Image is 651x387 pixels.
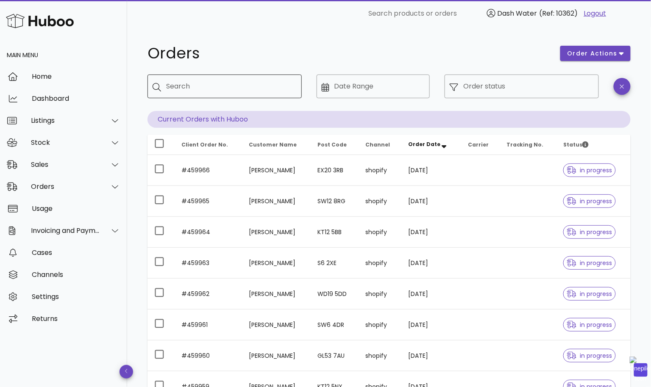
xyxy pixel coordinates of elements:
th: Post Code [311,135,359,155]
td: EX20 3RB [311,155,359,186]
td: shopify [359,310,401,340]
span: in progress [567,353,612,359]
td: shopify [359,217,401,248]
td: #459961 [175,310,242,340]
h1: Orders [147,46,550,61]
span: order actions [567,49,618,58]
div: Stock [31,138,100,147]
span: (Ref: 10362) [540,8,578,18]
td: [DATE] [401,340,461,371]
td: [DATE] [401,217,461,248]
td: shopify [359,248,401,279]
td: #459960 [175,340,242,371]
td: shopify [359,279,401,310]
th: Tracking No. [500,135,556,155]
div: Sales [31,160,100,169]
div: Orders [31,182,100,191]
th: Status [556,135,631,155]
td: [PERSON_NAME] [242,217,311,248]
span: Channel [365,141,390,148]
td: GL53 7AU [311,340,359,371]
span: Customer Name [249,141,297,148]
td: [PERSON_NAME] [242,279,311,310]
div: Channels [32,271,120,279]
th: Order Date: Sorted descending. Activate to remove sorting. [401,135,461,155]
th: Channel [359,135,401,155]
div: Home [32,72,120,80]
span: Carrier [468,141,489,148]
td: [PERSON_NAME] [242,186,311,217]
span: Status [563,141,589,148]
td: #459963 [175,248,242,279]
td: #459964 [175,217,242,248]
td: [DATE] [401,310,461,340]
div: Returns [32,315,120,323]
p: Current Orders with Huboo [147,111,631,128]
div: Dashboard [32,94,120,102]
span: in progress [567,198,612,204]
td: #459965 [175,186,242,217]
div: Settings [32,293,120,301]
td: [DATE] [401,279,461,310]
td: S6 2XE [311,248,359,279]
div: Invoicing and Payments [31,227,100,235]
th: Customer Name [242,135,311,155]
span: in progress [567,260,612,266]
span: in progress [567,322,612,328]
td: [PERSON_NAME] [242,155,311,186]
div: Cases [32,249,120,257]
td: [PERSON_NAME] [242,248,311,279]
td: SW12 8RG [311,186,359,217]
td: [DATE] [401,155,461,186]
td: shopify [359,155,401,186]
td: SW6 4DR [311,310,359,340]
td: [DATE] [401,248,461,279]
span: Post Code [317,141,347,148]
td: #459966 [175,155,242,186]
td: shopify [359,186,401,217]
td: [DATE] [401,186,461,217]
img: Huboo Logo [6,12,74,30]
span: in progress [567,167,612,173]
div: Usage [32,205,120,213]
span: Tracking No. [506,141,544,148]
td: KT12 5BB [311,217,359,248]
td: WD19 5DD [311,279,359,310]
span: Order Date [408,141,440,148]
div: Listings [31,116,100,124]
span: Client Order No. [181,141,228,148]
span: in progress [567,229,612,235]
a: Logout [584,8,606,19]
span: Dash Water [498,8,537,18]
span: in progress [567,291,612,297]
th: Carrier [461,135,500,155]
td: shopify [359,340,401,371]
button: order actions [560,46,631,61]
td: [PERSON_NAME] [242,310,311,340]
td: [PERSON_NAME] [242,340,311,371]
th: Client Order No. [175,135,242,155]
td: #459962 [175,279,242,310]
